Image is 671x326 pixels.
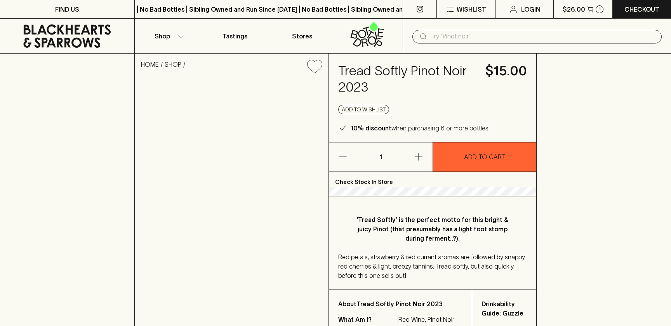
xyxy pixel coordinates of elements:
h4: Tread Softly Pinot Noir 2023 [338,63,476,95]
b: Drinkability Guide: Guzzle [482,300,523,317]
span: Red petals, strawberry & red currant aromas are followed by snappy red cherries & light, breezy t... [338,253,525,279]
input: Try "Pinot noir" [431,30,655,43]
button: Shop [135,19,202,53]
p: ‘Tread Softly’ is the perfect motto for this bright & juicy Pinot (that presumably has a light fo... [354,215,512,243]
p: Check Stock In Store [329,172,537,187]
button: Add to wishlist [338,105,389,114]
a: HOME [141,61,159,68]
a: Stores [269,19,336,53]
h4: $15.00 [485,63,527,79]
p: About Tread Softly Pinot Noir 2023 [338,299,462,309]
p: 1 [599,7,601,11]
p: Stores [292,31,312,41]
p: Login [521,5,541,14]
p: Tastings [223,31,247,41]
a: SHOP [165,61,181,68]
p: ADD TO CART [464,152,506,161]
button: Add to wishlist [304,57,325,76]
p: What Am I? [338,315,396,324]
p: Red Wine, Pinot Noir [398,315,462,324]
button: ADD TO CART [433,142,536,172]
b: 10% discount [351,125,391,132]
p: Wishlist [457,5,486,14]
p: FIND US [55,5,79,14]
p: when purchasing 6 or more bottles [351,123,488,133]
p: 1 [371,142,390,172]
a: Tastings [202,19,269,53]
p: Shop [155,31,170,41]
p: $26.00 [563,5,585,14]
p: Checkout [624,5,659,14]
